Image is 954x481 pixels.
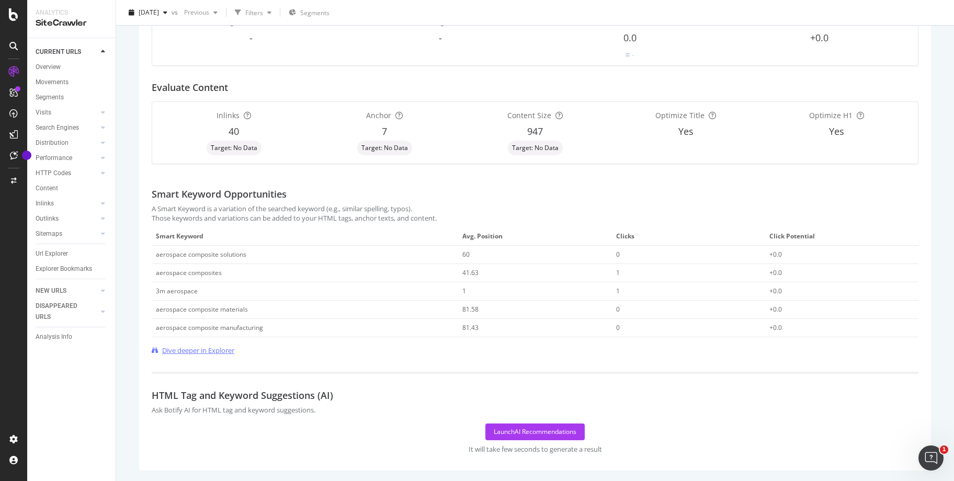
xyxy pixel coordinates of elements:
[285,4,334,21] button: Segments
[507,110,551,120] span: Content Size
[632,50,634,60] div: -
[36,17,107,29] div: SiteCrawler
[616,287,746,296] div: 1
[156,268,222,278] div: aerospace composites
[156,232,451,241] span: Smart Keyword
[36,285,98,296] a: NEW URLS
[36,183,58,194] div: Content
[940,445,948,454] span: 1
[124,4,172,21] button: [DATE]
[361,145,408,151] span: Target: No Data
[36,198,54,209] div: Inlinks
[36,92,108,103] a: Segments
[769,268,900,278] div: +0.0
[152,204,918,223] div: A Smart Keyword is a variation of the searched keyword (e.g., similar spelling, typos). Those key...
[152,372,918,401] h2: HTML Tag and Keyword Suggestions (AI)
[469,444,602,454] div: It will take few seconds to generate a result
[769,323,900,333] div: +0.0
[36,77,69,88] div: Movements
[769,305,900,314] div: +0.0
[156,287,198,296] div: 3m aerospace
[36,77,108,88] a: Movements
[462,287,593,296] div: 1
[152,405,918,415] div: Ask Botify AI for HTML tag and keyword suggestions.
[769,287,900,296] div: +0.0
[616,232,758,241] span: Clicks
[36,107,51,118] div: Visits
[36,168,71,179] div: HTTP Codes
[655,110,705,120] span: Optimize Title
[156,305,248,314] div: aerospace composite materials
[152,83,228,93] h2: Evaluate Content
[36,122,79,133] div: Search Engines
[918,445,944,471] iframe: Intercom live chat
[180,4,222,21] button: Previous
[156,323,263,333] div: aerospace composite manufacturing
[36,198,98,209] a: Inlinks
[180,8,209,17] span: Previous
[616,323,746,333] div: 0
[809,110,853,120] span: Optimize H1
[36,183,108,194] a: Content
[462,250,593,259] div: 60
[36,62,61,73] div: Overview
[494,427,576,436] div: Launch AI Recommendations
[769,232,912,241] span: Click Potential
[300,8,330,17] span: Segments
[217,110,240,120] span: Inlinks
[152,189,287,200] h2: Smart Keyword Opportunities
[172,8,180,17] span: vs
[36,8,107,17] div: Analytics
[829,125,844,138] span: Yes
[36,285,66,296] div: NEW URLS
[508,141,563,155] div: neutral label
[527,125,543,138] span: 947
[36,331,72,342] div: Analysis Info
[769,250,900,259] div: +0.0
[36,122,98,133] a: Search Engines
[439,31,442,44] span: -
[616,305,746,314] div: 0
[229,125,239,138] span: 40
[810,31,828,44] span: +0.0
[36,228,98,239] a: Sitemaps
[36,331,108,342] a: Analysis Info
[678,125,694,138] span: Yes
[36,62,108,73] a: Overview
[616,268,746,278] div: 1
[36,213,59,224] div: Outlinks
[357,141,412,155] div: neutral label
[36,107,98,118] a: Visits
[382,125,387,138] span: 7
[462,268,593,278] div: 41.63
[36,228,62,239] div: Sitemaps
[366,110,391,120] span: Anchor
[36,248,68,259] div: Url Explorer
[156,250,246,259] div: aerospace composite solutions
[36,248,108,259] a: Url Explorer
[512,145,559,151] span: Target: No Data
[36,264,92,274] div: Explorer Bookmarks
[22,151,31,160] div: Tooltip anchor
[231,4,276,21] button: Filters
[462,305,593,314] div: 81.58
[36,264,108,274] a: Explorer Bookmarks
[36,47,98,58] a: CURRENT URLS
[462,232,605,241] span: Avg. Position
[36,301,88,323] div: DISAPPEARED URLS
[162,346,234,356] span: Dive deeper in Explorer
[36,301,98,323] a: DISAPPEARED URLS
[36,213,98,224] a: Outlinks
[207,141,262,155] div: neutral label
[36,153,98,164] a: Performance
[36,138,98,148] a: Distribution
[152,346,234,356] a: Dive deeper in Explorer
[36,153,72,164] div: Performance
[36,168,98,179] a: HTTP Codes
[623,31,637,44] span: 0.0
[36,47,81,58] div: CURRENT URLS
[245,8,263,17] div: Filters
[139,8,159,17] span: 2025 Aug. 17th
[626,53,630,56] img: Equal
[36,138,69,148] div: Distribution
